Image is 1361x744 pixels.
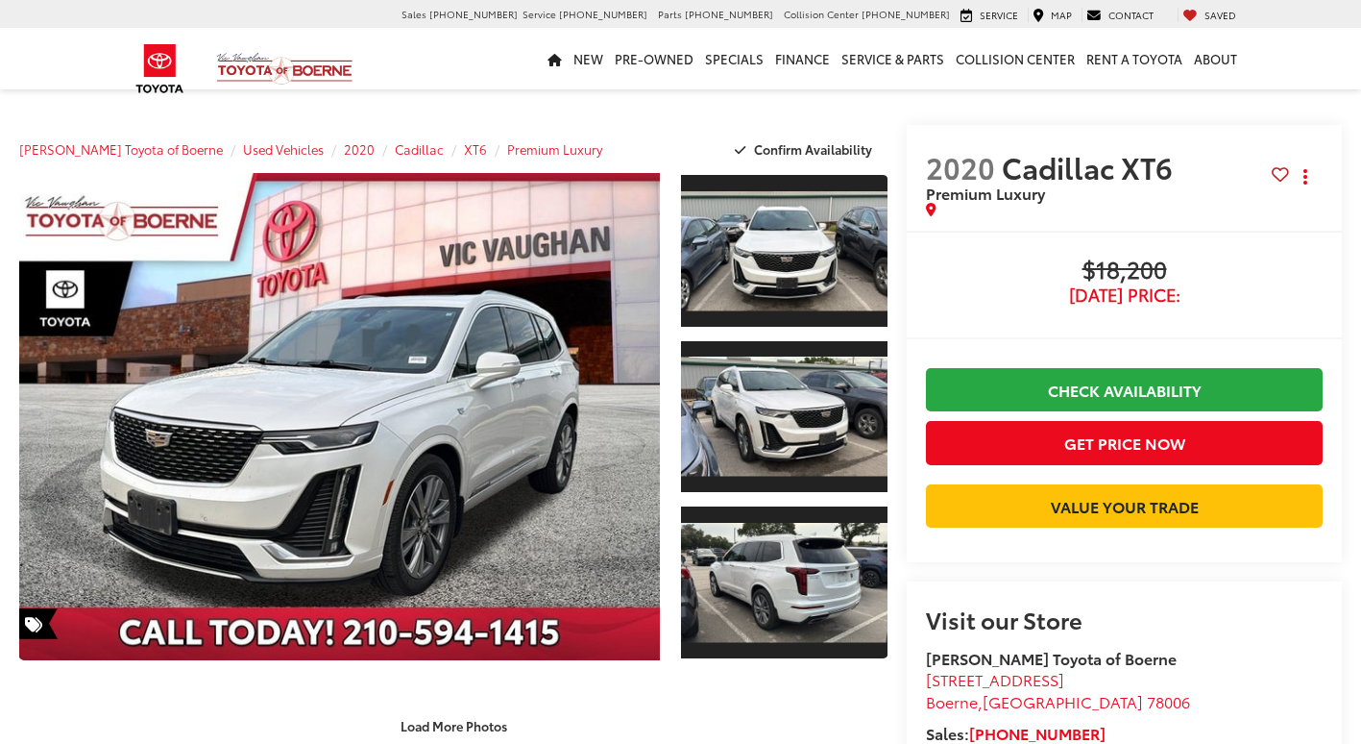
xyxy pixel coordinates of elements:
[1082,8,1158,23] a: Contact
[344,140,375,158] a: 2020
[956,8,1023,23] a: Service
[429,7,518,21] span: [PHONE_NUMBER]
[19,608,58,639] span: Special
[926,484,1323,528] a: Value Your Trade
[559,7,647,21] span: [PHONE_NUMBER]
[1303,169,1307,185] span: dropdown dots
[401,7,426,21] span: Sales
[124,37,196,100] img: Toyota
[1081,28,1188,89] a: Rent a Toyota
[609,28,699,89] a: Pre-Owned
[926,690,978,712] span: Boerne
[507,140,602,158] a: Premium Luxury
[568,28,609,89] a: New
[542,28,568,89] a: Home
[1051,8,1072,22] span: Map
[836,28,950,89] a: Service & Parts: Opens in a new tab
[678,523,889,642] img: 2020 Cadillac XT6 Premium Luxury
[926,607,1323,632] h2: Visit our Store
[464,140,487,158] a: XT6
[1204,8,1236,22] span: Saved
[678,191,889,310] img: 2020 Cadillac XT6 Premium Luxury
[926,146,995,187] span: 2020
[243,140,324,158] a: Used Vehicles
[1178,8,1241,23] a: My Saved Vehicles
[1147,690,1190,712] span: 78006
[678,357,889,476] img: 2020 Cadillac XT6 Premium Luxury
[19,173,660,660] a: Expand Photo 0
[1002,146,1179,187] span: Cadillac XT6
[926,285,1323,305] span: [DATE] Price:
[926,647,1177,669] strong: [PERSON_NAME] Toyota of Boerne
[950,28,1081,89] a: Collision Center
[19,140,223,158] a: [PERSON_NAME] Toyota of Boerne
[681,173,887,329] a: Expand Photo 1
[862,7,950,21] span: [PHONE_NUMBER]
[926,421,1323,464] button: Get Price Now
[926,668,1064,690] span: [STREET_ADDRESS]
[969,722,1106,744] a: [PHONE_NUMBER]
[1188,28,1243,89] a: About
[216,52,353,86] img: Vic Vaughan Toyota of Boerne
[980,8,1018,22] span: Service
[754,140,872,158] span: Confirm Availability
[926,690,1190,712] span: ,
[769,28,836,89] a: Finance
[685,7,773,21] span: [PHONE_NUMBER]
[681,505,887,660] a: Expand Photo 3
[12,171,666,661] img: 2020 Cadillac XT6 Premium Luxury
[1289,160,1323,193] button: Actions
[523,7,556,21] span: Service
[926,182,1045,204] span: Premium Luxury
[724,133,888,166] button: Confirm Availability
[1028,8,1077,23] a: Map
[926,368,1323,411] a: Check Availability
[983,690,1143,712] span: [GEOGRAPHIC_DATA]
[784,7,859,21] span: Collision Center
[926,668,1190,712] a: [STREET_ADDRESS] Boerne,[GEOGRAPHIC_DATA] 78006
[681,339,887,495] a: Expand Photo 2
[658,7,682,21] span: Parts
[699,28,769,89] a: Specials
[387,709,521,743] button: Load More Photos
[1108,8,1154,22] span: Contact
[395,140,444,158] a: Cadillac
[926,257,1323,285] span: $18,200
[926,722,1106,744] strong: Sales:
